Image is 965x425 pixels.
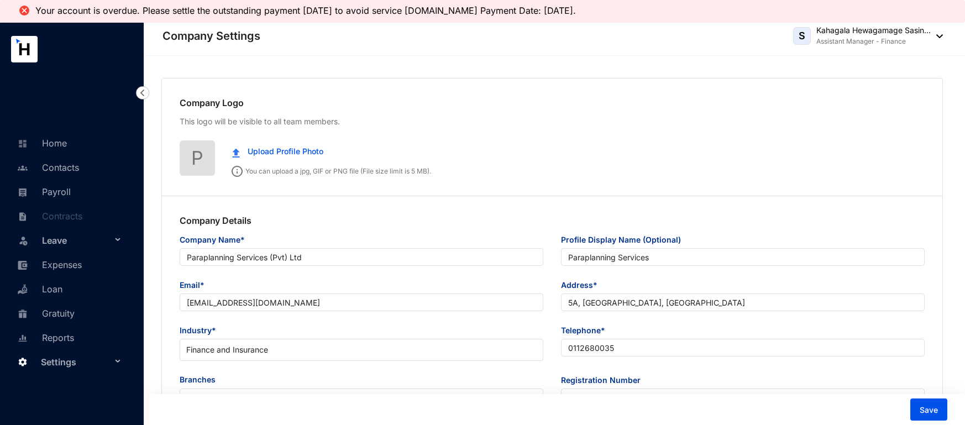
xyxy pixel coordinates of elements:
[816,36,931,47] p: Assistant Manager - Finance
[18,357,28,367] img: settings.f4f5bcbb8b4eaa341756.svg
[920,405,938,416] span: Save
[191,143,203,172] span: P
[14,211,82,222] a: Contracts
[9,179,130,203] li: Payroll
[9,301,130,325] li: Gratuity
[18,187,28,197] img: payroll-unselected.b590312f920e76f0c668.svg
[9,276,130,301] li: Loan
[9,155,130,179] li: Contacts
[9,130,130,155] li: Home
[18,285,28,295] img: loan-unselected.d74d20a04637f2d15ab5.svg
[180,96,925,109] p: Company Logo
[561,279,605,291] label: Address*
[18,212,28,222] img: contract-unselected.99e2b2107c0a7dd48938.svg
[180,324,224,337] label: Industry*
[180,279,212,291] label: Email*
[9,325,130,349] li: Reports
[162,28,260,44] p: Company Settings
[816,25,931,36] p: Kahagala Hewagamage Sasin...
[14,308,75,319] a: Gratuity
[18,333,28,343] img: report-unselected.e6a6b4230fc7da01f883.svg
[180,234,253,246] label: Company Name*
[14,332,74,343] a: Reports
[18,163,28,173] img: people-unselected.118708e94b43a90eceab.svg
[180,116,925,127] p: This logo will be visible to all team members.
[180,248,543,266] input: Company Name*
[561,234,689,246] label: Profile Display Name (Optional)
[232,166,243,177] img: info.ad751165ce926853d1d36026adaaebbf.svg
[232,148,240,158] img: upload.c0f81fc875f389a06f631e1c6d8834da.svg
[224,162,431,177] p: You can upload a jpg, GIF or PNG file (File size limit is 5 MB).
[9,252,130,276] li: Expenses
[180,293,543,311] input: Email*
[910,398,947,421] button: Save
[180,214,925,234] p: Company Details
[561,339,925,356] input: Telephone*
[14,259,82,270] a: Expenses
[18,4,31,17] img: alert-icon-error.ae2eb8c10aa5e3dc951a89517520af3a.svg
[35,6,581,15] li: Your account is overdue. Please settle the outstanding payment [DATE] to avoid service [DOMAIN_NA...
[14,138,67,149] a: Home
[18,139,28,149] img: home-unselected.a29eae3204392db15eaf.svg
[42,229,112,251] span: Leave
[9,203,130,228] li: Contracts
[248,145,323,158] span: Upload Profile Photo
[41,351,112,373] span: Settings
[14,162,79,173] a: Contacts
[561,374,648,386] label: Registration Number
[561,248,925,266] input: Profile Display Name (Optional)
[186,342,537,358] span: Finance and Insurance
[224,140,332,162] button: Upload Profile Photo
[561,293,925,311] input: Address*
[799,31,805,41] span: S
[180,389,543,406] input: Branch Locations
[931,34,943,38] img: dropdown-black.8e83cc76930a90b1a4fdb6d089b7bf3a.svg
[180,374,543,387] span: Branches
[18,260,28,270] img: expense-unselected.2edcf0507c847f3e9e96.svg
[18,235,29,246] img: leave-unselected.2934df6273408c3f84d9.svg
[14,284,62,295] a: Loan
[136,86,149,99] img: nav-icon-left.19a07721e4dec06a274f6d07517f07b7.svg
[561,324,613,337] label: Telephone*
[18,309,28,319] img: gratuity-unselected.a8c340787eea3cf492d7.svg
[561,389,925,406] input: Registration Number
[14,186,71,197] a: Payroll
